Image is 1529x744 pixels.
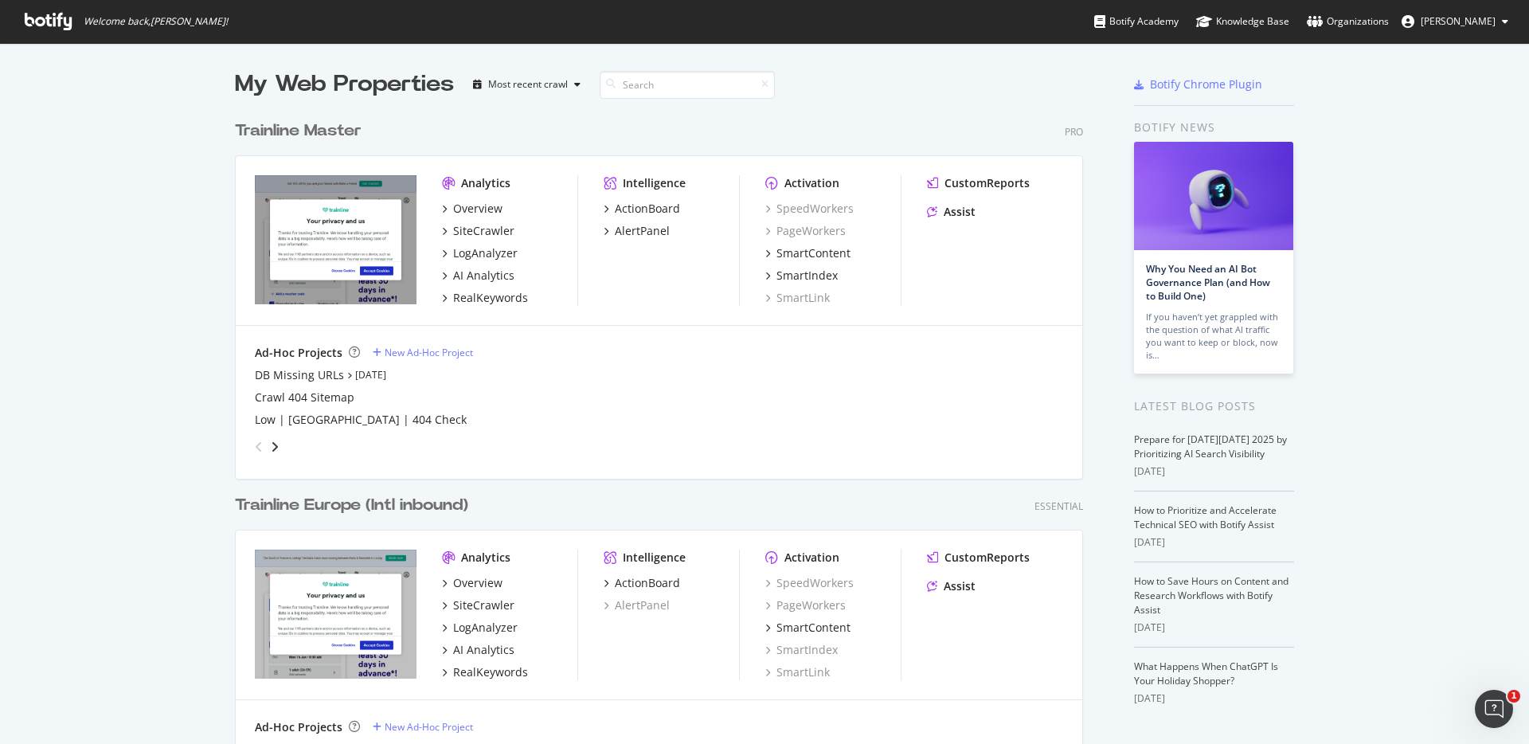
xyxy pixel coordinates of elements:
[776,245,851,261] div: SmartContent
[453,290,528,306] div: RealKeywords
[385,720,473,734] div: New Ad-Hoc Project
[765,245,851,261] a: SmartContent
[442,575,502,591] a: Overview
[488,80,568,89] div: Most recent crawl
[1134,503,1277,531] a: How to Prioritize and Accelerate Technical SEO with Botify Assist
[453,223,514,239] div: SiteCrawler
[255,345,342,361] div: Ad-Hoc Projects
[442,268,514,284] a: AI Analytics
[615,223,670,239] div: AlertPanel
[623,550,686,566] div: Intelligence
[1134,464,1294,479] div: [DATE]
[385,346,473,359] div: New Ad-Hoc Project
[84,15,228,28] span: Welcome back, [PERSON_NAME] !
[453,201,502,217] div: Overview
[1146,311,1281,362] div: If you haven’t yet grappled with the question of what AI traffic you want to keep or block, now is…
[765,620,851,636] a: SmartContent
[255,550,416,679] img: https://www.thetrainline.com/eu
[1134,397,1294,415] div: Latest Blog Posts
[442,597,514,613] a: SiteCrawler
[248,434,269,460] div: angle-left
[1134,621,1294,635] div: [DATE]
[1134,660,1278,687] a: What Happens When ChatGPT Is Your Holiday Shopper?
[461,175,510,191] div: Analytics
[927,578,976,594] a: Assist
[604,597,670,613] a: AlertPanel
[1134,433,1287,460] a: Prepare for [DATE][DATE] 2025 by Prioritizing AI Search Visibility
[373,346,473,359] a: New Ad-Hoc Project
[1134,142,1293,250] img: Why You Need an AI Bot Governance Plan (and How to Build One)
[927,175,1030,191] a: CustomReports
[776,620,851,636] div: SmartContent
[461,550,510,566] div: Analytics
[765,575,854,591] a: SpeedWorkers
[1196,14,1289,29] div: Knowledge Base
[442,223,514,239] a: SiteCrawler
[765,201,854,217] a: SpeedWorkers
[1421,14,1496,28] span: Kristina Fox
[944,550,1030,566] div: CustomReports
[235,119,362,143] div: Trainline Master
[623,175,686,191] div: Intelligence
[442,620,518,636] a: LogAnalyzer
[604,201,680,217] a: ActionBoard
[765,268,838,284] a: SmartIndex
[1475,690,1513,728] iframe: Intercom live chat
[1150,76,1262,92] div: Botify Chrome Plugin
[784,550,839,566] div: Activation
[1065,125,1083,139] div: Pro
[1134,535,1294,550] div: [DATE]
[927,204,976,220] a: Assist
[453,664,528,680] div: RealKeywords
[235,69,454,100] div: My Web Properties
[442,642,514,658] a: AI Analytics
[765,597,846,613] a: PageWorkers
[765,223,846,239] a: PageWorkers
[604,223,670,239] a: AlertPanel
[1134,691,1294,706] div: [DATE]
[944,175,1030,191] div: CustomReports
[1389,9,1521,34] button: [PERSON_NAME]
[765,642,838,658] a: SmartIndex
[355,368,386,382] a: [DATE]
[1507,690,1520,703] span: 1
[255,367,344,383] a: DB Missing URLs
[442,664,528,680] a: RealKeywords
[1034,499,1083,513] div: Essential
[442,290,528,306] a: RealKeywords
[776,268,838,284] div: SmartIndex
[765,290,830,306] a: SmartLink
[615,575,680,591] div: ActionBoard
[373,720,473,734] a: New Ad-Hoc Project
[604,575,680,591] a: ActionBoard
[255,390,354,405] a: Crawl 404 Sitemap
[944,578,976,594] div: Assist
[442,245,518,261] a: LogAnalyzer
[1146,262,1270,303] a: Why You Need an AI Bot Governance Plan (and How to Build One)
[235,494,468,517] div: Trainline Europe (Intl inbound)
[255,412,467,428] a: Low | [GEOGRAPHIC_DATA] | 404 Check
[600,71,775,99] input: Search
[255,719,342,735] div: Ad-Hoc Projects
[453,575,502,591] div: Overview
[615,201,680,217] div: ActionBoard
[467,72,587,97] button: Most recent crawl
[944,204,976,220] div: Assist
[1134,76,1262,92] a: Botify Chrome Plugin
[1094,14,1179,29] div: Botify Academy
[453,642,514,658] div: AI Analytics
[784,175,839,191] div: Activation
[765,664,830,680] a: SmartLink
[453,597,514,613] div: SiteCrawler
[235,119,368,143] a: Trainline Master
